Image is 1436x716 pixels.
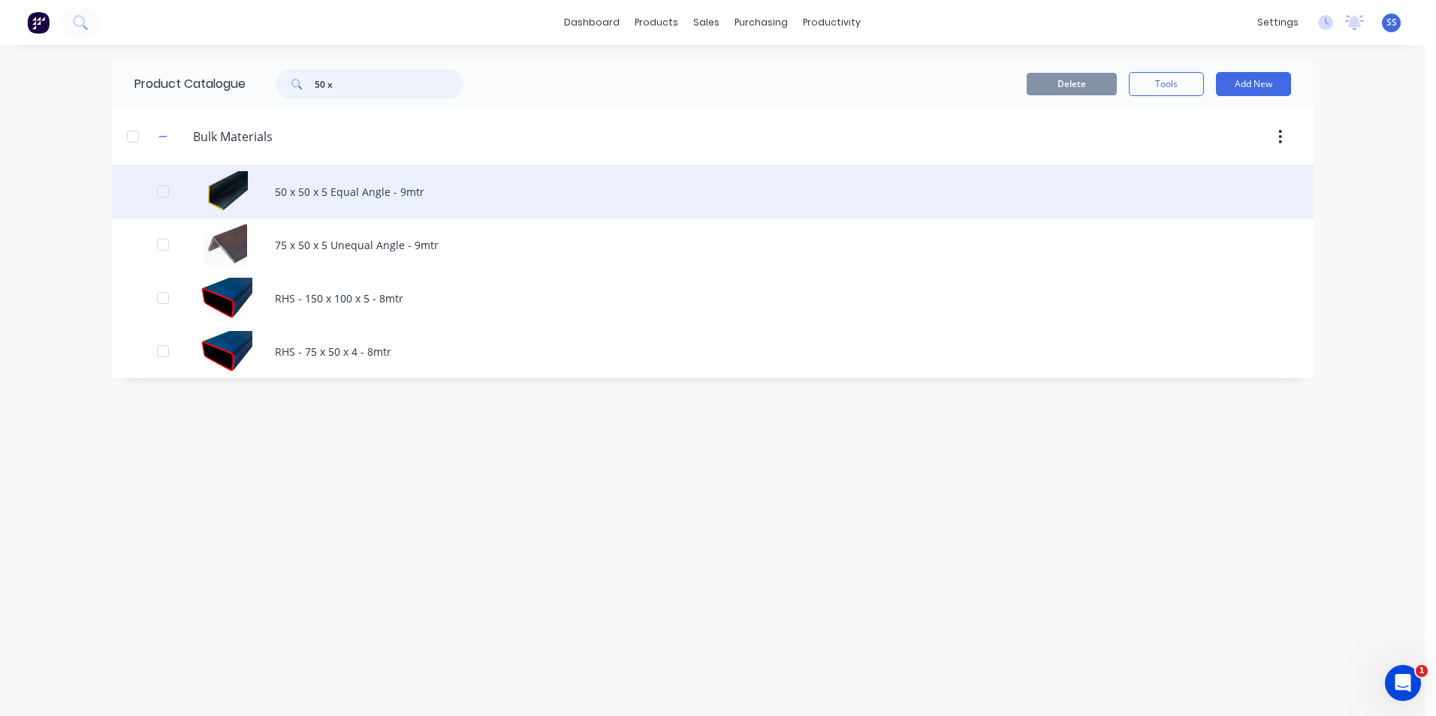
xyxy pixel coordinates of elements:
a: dashboard [557,11,627,34]
input: Search... [315,69,463,99]
span: 1 [1416,665,1428,677]
div: RHS - 75 x 50 x 4 - 8mtrRHS - 75 x 50 x 4 - 8mtr [112,325,1314,378]
button: Tools [1129,72,1204,96]
div: settings [1250,11,1306,34]
button: Add New [1216,72,1291,96]
div: 75 x 50 x 5 Unequal Angle - 9mtr75 x 50 x 5 Unequal Angle - 9mtr [112,218,1314,272]
iframe: Intercom live chat [1385,665,1421,701]
span: SS [1386,16,1397,29]
div: products [627,11,686,34]
div: 50 x 50 x 5 Equal Angle - 9mtr50 x 50 x 5 Equal Angle - 9mtr [112,165,1314,218]
div: purchasing [727,11,795,34]
div: Product Catalogue [112,60,246,108]
input: Enter category name [193,128,371,146]
img: Factory [27,11,50,34]
div: productivity [795,11,868,34]
div: RHS - 150 x 100 x 5 - 8mtrRHS - 150 x 100 x 5 - 8mtr [112,272,1314,325]
button: Delete [1027,73,1117,95]
div: sales [686,11,727,34]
